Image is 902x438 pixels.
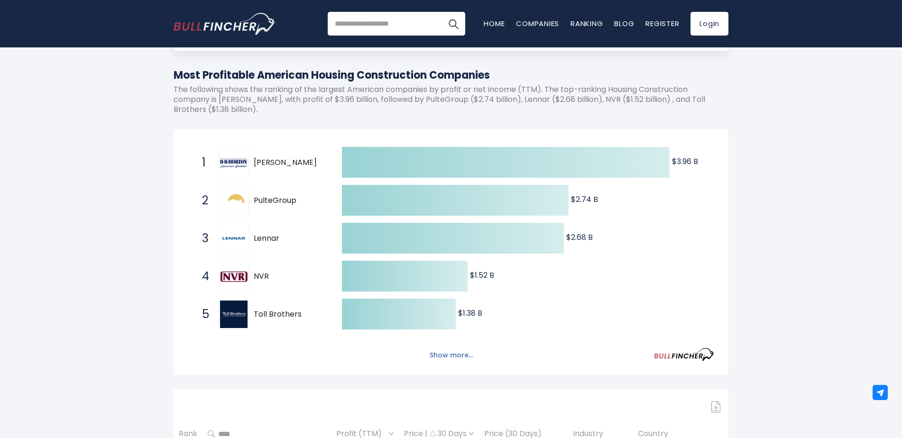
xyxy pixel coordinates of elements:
button: Search [442,12,465,36]
text: $3.96 B [672,156,698,167]
a: Go to homepage [174,13,276,35]
h1: Most Profitable American Housing Construction Companies [174,67,728,83]
img: Lennar [220,225,248,252]
span: Lennar [254,234,325,244]
a: Companies [516,18,559,28]
a: Home [484,18,505,28]
img: Toll Brothers [220,301,248,328]
img: NVR [220,271,248,282]
text: $1.52 B [470,270,494,281]
span: 4 [197,268,207,284]
span: NVR [254,272,325,282]
button: Show more... [424,347,479,363]
img: D.R. Horton [220,155,248,171]
span: PulteGroup [254,196,325,206]
img: Bullfincher logo [174,13,276,35]
span: 2 [197,192,207,209]
span: [PERSON_NAME] [254,158,325,168]
span: Toll Brothers [254,310,325,319]
text: $2.68 B [566,232,593,243]
text: $2.74 B [571,194,598,205]
a: Register [645,18,679,28]
text: $1.38 B [458,308,482,319]
a: Blog [614,18,634,28]
span: 3 [197,230,207,246]
a: Ranking [571,18,603,28]
img: PulteGroup [220,187,248,214]
span: 1 [197,155,207,171]
span: 5 [197,306,207,322]
p: The following shows the ranking of the largest American companies by profit or net income (TTM). ... [174,85,728,114]
a: Login [690,12,728,36]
